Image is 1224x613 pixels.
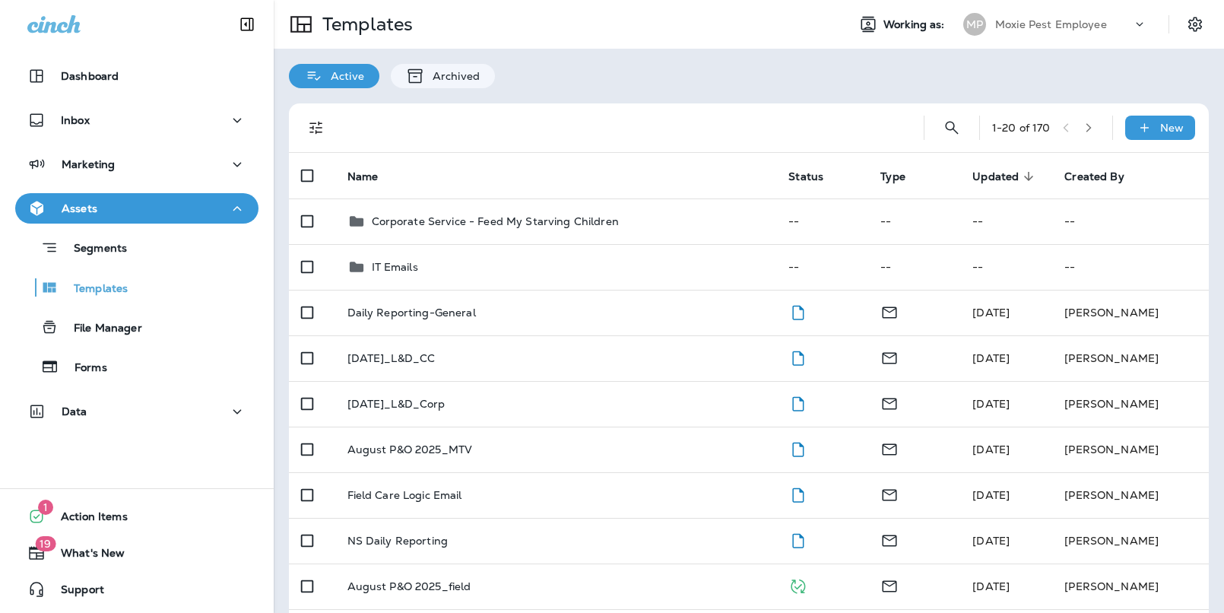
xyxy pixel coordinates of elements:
td: -- [868,199,960,244]
p: Inbox [61,114,90,126]
p: Active [323,70,364,82]
p: New [1160,122,1184,134]
p: Templates [316,13,413,36]
span: Email [880,487,899,500]
p: Moxie Pest Employee [995,18,1107,30]
p: [DATE]_L&D_Corp [347,398,446,410]
td: [PERSON_NAME] [1052,564,1209,609]
button: Collapse Sidebar [226,9,268,40]
button: Search Templates [937,113,967,143]
button: File Manager [15,311,258,343]
span: Published [788,578,807,592]
p: Data [62,405,87,418]
button: Dashboard [15,61,258,91]
div: 1 - 20 of 170 [992,122,1051,134]
td: -- [868,244,960,290]
span: Email [880,395,899,409]
span: 19 [35,536,55,551]
p: Forms [59,361,107,376]
span: KeeAna Ward [972,488,1010,502]
span: What's New [46,547,125,565]
span: Draft [788,395,807,409]
span: Status [788,170,823,183]
span: Name [347,170,379,183]
span: 1 [38,500,53,515]
span: Email [880,578,899,592]
span: Draft [788,532,807,546]
span: Action Items [46,510,128,529]
td: -- [776,199,868,244]
p: File Manager [59,322,142,336]
span: KeeAna Ward [972,443,1010,456]
span: Updated [972,170,1038,183]
td: [PERSON_NAME] [1052,427,1209,472]
span: Support [46,583,104,602]
span: Updated [972,170,1019,183]
td: -- [1052,244,1209,290]
p: Corporate Service - Feed My Starving Children [372,215,619,227]
td: -- [776,244,868,290]
span: Draft [788,304,807,318]
span: Status [788,170,843,183]
button: Segments [15,231,258,264]
td: [PERSON_NAME] [1052,335,1209,381]
p: Archived [425,70,480,82]
td: [PERSON_NAME] [1052,381,1209,427]
span: Email [880,304,899,318]
span: Email [880,441,899,455]
span: Created By [1064,170,1124,183]
p: NS Daily Reporting [347,535,449,547]
span: Cydney Liberman [972,306,1010,319]
button: Filters [301,113,331,143]
p: Templates [59,282,128,297]
td: -- [960,244,1052,290]
span: Email [880,532,899,546]
span: KeeAna Ward [972,534,1010,548]
span: Working as: [883,18,948,31]
span: Draft [788,487,807,500]
span: KeeAna Ward [972,580,1010,593]
button: Forms [15,351,258,383]
button: 1Action Items [15,501,258,532]
td: [PERSON_NAME] [1052,518,1209,564]
span: Draft [788,350,807,364]
td: [PERSON_NAME] [1052,472,1209,518]
td: -- [1052,199,1209,244]
p: IT Emails [372,261,418,273]
p: Marketing [62,158,115,170]
button: Templates [15,272,258,303]
p: Segments [59,242,127,257]
div: MP [963,13,986,36]
td: [PERSON_NAME] [1052,290,1209,335]
p: [DATE]_L&D_CC [347,352,436,364]
span: Type [880,170,905,183]
span: Email [880,350,899,364]
p: Assets [62,202,97,214]
button: Marketing [15,149,258,179]
button: Assets [15,193,258,224]
p: Field Care Logic Email [347,489,462,501]
button: 19What's New [15,538,258,568]
button: Support [15,574,258,605]
p: August P&O 2025_field [347,580,471,592]
span: KeeAna Ward [972,397,1010,411]
span: Type [880,170,925,183]
button: Settings [1181,11,1209,38]
button: Inbox [15,105,258,135]
span: Name [347,170,398,183]
span: KeeAna Ward [972,351,1010,365]
button: Data [15,396,258,427]
span: Created By [1064,170,1143,183]
p: August P&O 2025_MTV [347,443,473,456]
p: Daily Reporting-General [347,306,476,319]
span: Draft [788,441,807,455]
p: Dashboard [61,70,119,82]
td: -- [960,199,1052,244]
